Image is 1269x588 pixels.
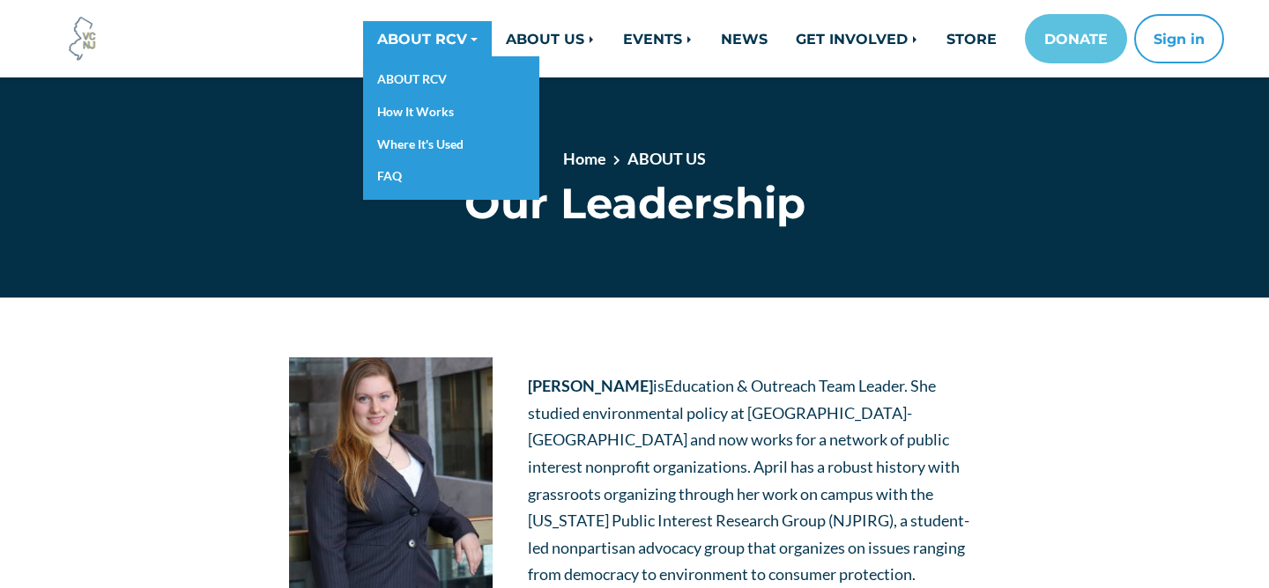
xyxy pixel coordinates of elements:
[1134,14,1224,63] button: Sign in or sign up
[782,21,932,56] a: GET INVOLVED
[528,376,969,584] span: is . She studied environmental policy at [GEOGRAPHIC_DATA]-[GEOGRAPHIC_DATA] and now works for a ...
[363,96,539,129] a: How It Works
[609,21,707,56] a: EVENTS
[363,56,539,200] div: ABOUT RCV
[707,21,782,56] a: NEWS
[363,63,539,96] a: ABOUT RCV
[528,376,653,395] strong: [PERSON_NAME]
[363,21,492,56] a: ABOUT RCV
[363,129,539,161] a: Where It's Used
[492,21,609,56] a: ABOUT US
[563,149,606,168] a: Home
[1025,14,1127,63] a: DONATE
[271,178,998,229] h1: Our Leadership
[59,15,107,62] img: Voter Choice NJ
[257,14,1224,63] nav: Main navigation
[664,376,904,395] span: Education & Outreach Team Leader
[334,147,935,178] nav: breadcrumb
[932,21,1011,56] a: STORE
[627,149,706,168] a: ABOUT US
[363,160,539,193] a: FAQ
